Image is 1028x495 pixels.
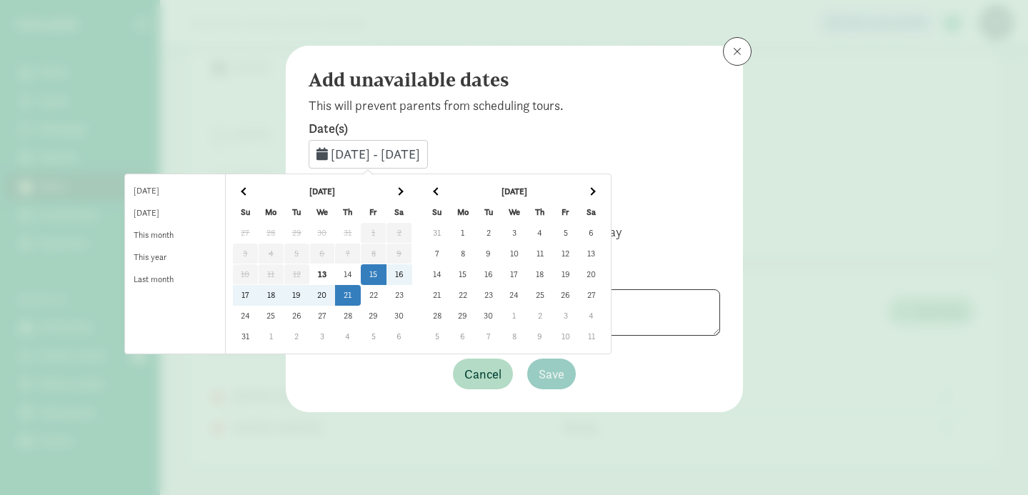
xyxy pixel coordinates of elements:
td: 8 [450,244,476,264]
td: 2 [476,223,501,244]
button: Save [527,359,576,389]
td: 29 [450,306,476,326]
label: Date(s) [309,120,720,137]
td: 3 [501,223,527,244]
td: 5 [424,326,450,347]
td: 9 [527,326,553,347]
th: [DATE] [258,181,386,202]
th: Su [233,202,259,223]
td: 16 [386,264,412,285]
td: 20 [309,285,335,306]
td: 27 [579,285,604,306]
li: Last month [125,269,225,291]
td: 3 [553,306,579,326]
td: 18 [527,264,553,285]
td: 9 [476,244,501,264]
td: 29 [361,306,386,326]
td: 26 [553,285,579,306]
td: 23 [476,285,501,306]
td: 7 [424,244,450,264]
th: We [501,202,527,223]
td: 27 [309,306,335,326]
th: Fr [361,202,386,223]
td: 31 [233,326,259,347]
td: 25 [258,306,284,326]
th: Tu [284,202,309,223]
td: 6 [579,223,604,244]
td: 19 [553,264,579,285]
li: [DATE] [125,202,225,224]
td: 28 [335,306,361,326]
li: This year [125,246,225,269]
td: 14 [424,264,450,285]
td: 4 [527,223,553,244]
h4: Add unavailable dates [309,69,709,91]
td: 10 [553,326,579,347]
td: 7 [476,326,501,347]
td: 13 [579,244,604,264]
span: [DATE] - [DATE] [331,146,420,162]
td: 15 [450,264,476,285]
td: 4 [579,306,604,326]
td: 17 [501,264,527,285]
td: 2 [527,306,553,326]
td: 26 [284,306,309,326]
td: 2 [284,326,309,347]
td: 17 [233,285,259,306]
td: 21 [335,285,361,306]
td: 8 [501,326,527,347]
td: 5 [553,223,579,244]
th: Sa [579,202,604,223]
td: 12 [553,244,579,264]
td: 1 [450,223,476,244]
td: 25 [527,285,553,306]
td: 10 [501,244,527,264]
td: 3 [309,326,335,347]
iframe: Chat Widget [957,426,1028,495]
td: 30 [386,306,412,326]
td: 18 [258,285,284,306]
td: 1 [258,326,284,347]
th: [DATE] [450,181,579,202]
span: Save [539,364,564,384]
th: We [309,202,335,223]
td: 14 [335,264,361,285]
td: 24 [501,285,527,306]
p: This will prevent parents from scheduling tours. [309,97,720,114]
th: Th [527,202,553,223]
td: 30 [476,306,501,326]
td: 24 [233,306,259,326]
td: 20 [579,264,604,285]
li: [DATE] [125,180,225,202]
td: 11 [579,326,604,347]
th: Fr [553,202,579,223]
td: 6 [450,326,476,347]
button: Cancel [453,359,513,389]
span: Cancel [464,364,501,384]
td: 1 [501,306,527,326]
td: 21 [424,285,450,306]
th: Su [424,202,450,223]
td: 6 [386,326,412,347]
th: Tu [476,202,501,223]
th: Mo [258,202,284,223]
th: Th [335,202,361,223]
td: 13 [309,264,335,285]
td: 4 [335,326,361,347]
th: Sa [386,202,412,223]
td: 11 [527,244,553,264]
td: 22 [450,285,476,306]
td: 31 [424,223,450,244]
td: 22 [361,285,386,306]
th: Mo [450,202,476,223]
td: 16 [476,264,501,285]
td: 15 [361,264,386,285]
td: 5 [361,326,386,347]
td: 23 [386,285,412,306]
td: 19 [284,285,309,306]
td: 28 [424,306,450,326]
li: This month [125,224,225,246]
